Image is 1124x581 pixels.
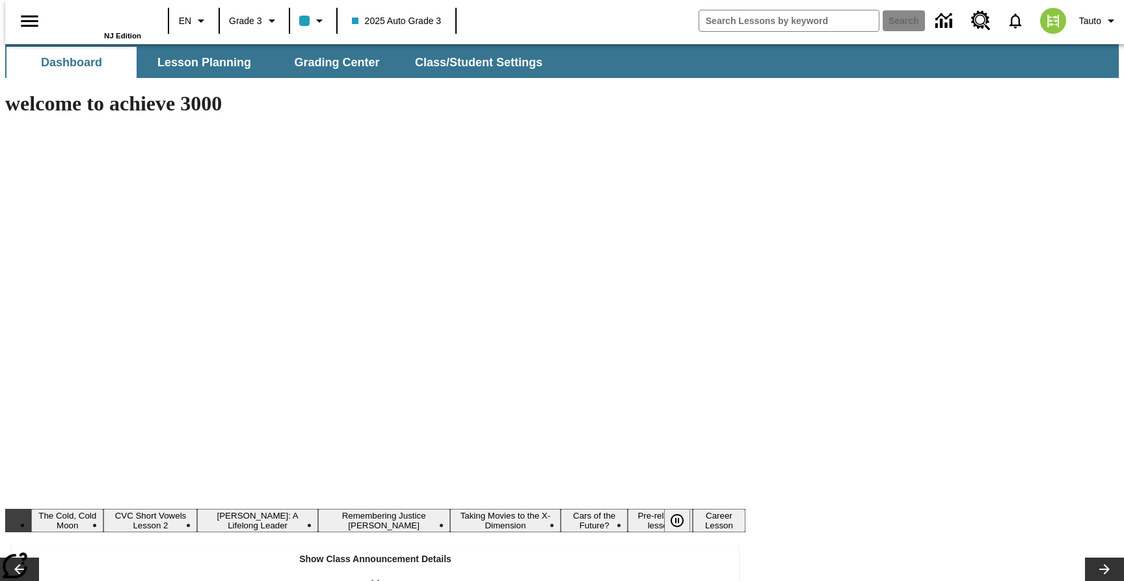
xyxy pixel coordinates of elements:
button: Select a new avatar [1032,4,1074,38]
button: Language: EN, Select a language [173,9,215,32]
button: Profile/Settings [1074,9,1124,32]
span: NJ Edition [104,32,141,40]
div: Pause [664,509,703,532]
button: Class/Student Settings [405,47,553,78]
button: Slide 6 Cars of the Future? [561,509,628,532]
span: Grade 3 [229,14,262,28]
a: Resource Center, Will open in new tab [963,3,998,38]
p: Show Class Announcement Details [299,552,451,566]
button: Slide 7 Pre-release lesson [628,509,693,532]
a: Notifications [998,4,1032,38]
input: search field [699,10,879,31]
button: Slide 2 CVC Short Vowels Lesson 2 [103,509,197,532]
button: Slide 5 Taking Movies to the X-Dimension [450,509,561,532]
div: SubNavbar [5,47,554,78]
button: Pause [664,509,690,532]
img: avatar image [1040,8,1066,34]
button: Slide 1 The Cold, Cold Moon [31,509,103,532]
button: Grading Center [272,47,402,78]
a: Home [57,6,141,32]
button: Lesson Planning [139,47,269,78]
span: 2025 Auto Grade 3 [352,14,442,28]
span: Tauto [1079,14,1101,28]
button: Open side menu [10,2,49,40]
a: Data Center [928,3,963,39]
span: EN [179,14,191,28]
div: SubNavbar [5,44,1119,78]
h1: welcome to achieve 3000 [5,92,745,116]
button: Slide 4 Remembering Justice O'Connor [318,509,450,532]
button: Slide 8 Career Lesson [693,509,745,532]
button: Lesson carousel, Next [1085,558,1124,581]
button: Dashboard [7,47,137,78]
button: Grade: Grade 3, Select a grade [224,9,285,32]
button: Slide 3 Dianne Feinstein: A Lifelong Leader [197,509,317,532]
button: Class color is light blue. Change class color [294,9,332,32]
div: Home [57,5,141,40]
